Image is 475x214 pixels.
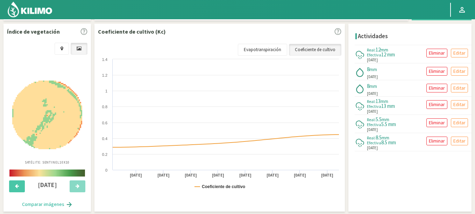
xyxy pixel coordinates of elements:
p: Coeficiente de cultivo (Kc) [98,27,166,36]
button: Comparar imágenes [15,198,80,212]
text: 1.4 [102,57,107,62]
a: Evapotranspiración [238,44,287,56]
text: [DATE] [294,173,306,178]
span: Real: [367,117,376,122]
text: Coeficiente de cultivo [202,184,245,189]
button: Eliminar [426,137,447,145]
span: mm [381,47,388,53]
text: 0.2 [102,152,107,157]
button: Editar [451,67,468,76]
span: 8 [367,66,369,73]
img: 6039af64-31ae-4890-a7eb-1813904ec482_-_sentinel_-_2025-08-08.png [12,81,82,150]
text: [DATE] [130,173,142,178]
p: Editar [453,137,466,145]
p: Eliminar [429,84,445,92]
p: Eliminar [429,67,445,75]
button: Editar [451,137,468,145]
span: 8 [367,83,369,89]
span: mm [369,83,377,89]
button: Editar [451,100,468,109]
text: 1.2 [102,73,107,77]
span: [DATE] [367,91,378,97]
p: Editar [453,101,466,109]
a: Coeficiente de cultivo [289,44,341,56]
img: Kilimo [7,1,53,18]
span: Efectiva [367,140,381,145]
span: 5.5 [376,116,382,123]
span: Efectiva [367,52,381,57]
button: Editar [451,49,468,57]
button: Eliminar [426,118,447,127]
p: Editar [453,49,466,57]
span: mm [382,116,389,123]
p: Editar [453,67,466,75]
text: [DATE] [267,173,279,178]
text: [DATE] [212,173,224,178]
span: mm [369,66,377,73]
span: [DATE] [367,57,378,63]
span: 12 [376,46,381,53]
text: [DATE] [239,173,251,178]
p: Eliminar [429,119,445,127]
button: Eliminar [426,84,447,92]
span: Efectiva [367,122,381,127]
p: Editar [453,84,466,92]
span: [DATE] [367,127,378,133]
button: Editar [451,118,468,127]
text: [DATE] [157,173,170,178]
span: [DATE] [367,109,378,115]
h4: [DATE] [29,181,66,188]
h4: Actividades [358,33,388,40]
text: 1 [105,89,107,93]
span: mm [381,98,388,104]
img: scale [9,170,85,177]
span: Efectiva [367,104,381,109]
p: Eliminar [429,137,445,145]
button: Editar [451,84,468,92]
p: Editar [453,119,466,127]
span: 8.5 mm [381,139,396,146]
p: Eliminar [429,49,445,57]
span: [DATE] [367,74,378,80]
p: Eliminar [429,101,445,109]
span: 13 [376,98,381,104]
span: Real: [367,99,376,104]
span: 8.5 [376,134,382,141]
text: 0.6 [102,121,107,125]
text: 0.4 [102,137,107,141]
span: 10X10 [59,160,70,165]
text: 0 [105,168,107,172]
text: 0.8 [102,105,107,109]
p: Satélite: Sentinel [25,160,70,165]
span: [DATE] [367,145,378,151]
span: 12 mm [381,51,395,58]
span: 5.5 mm [381,121,396,127]
span: Real: [367,47,376,53]
button: Eliminar [426,67,447,76]
span: Real: [367,135,376,140]
button: Eliminar [426,100,447,109]
span: mm [382,134,389,141]
button: Eliminar [426,49,447,57]
text: [DATE] [185,173,197,178]
span: 13 mm [381,103,395,109]
text: [DATE] [321,173,333,178]
p: Índice de vegetación [7,27,60,36]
